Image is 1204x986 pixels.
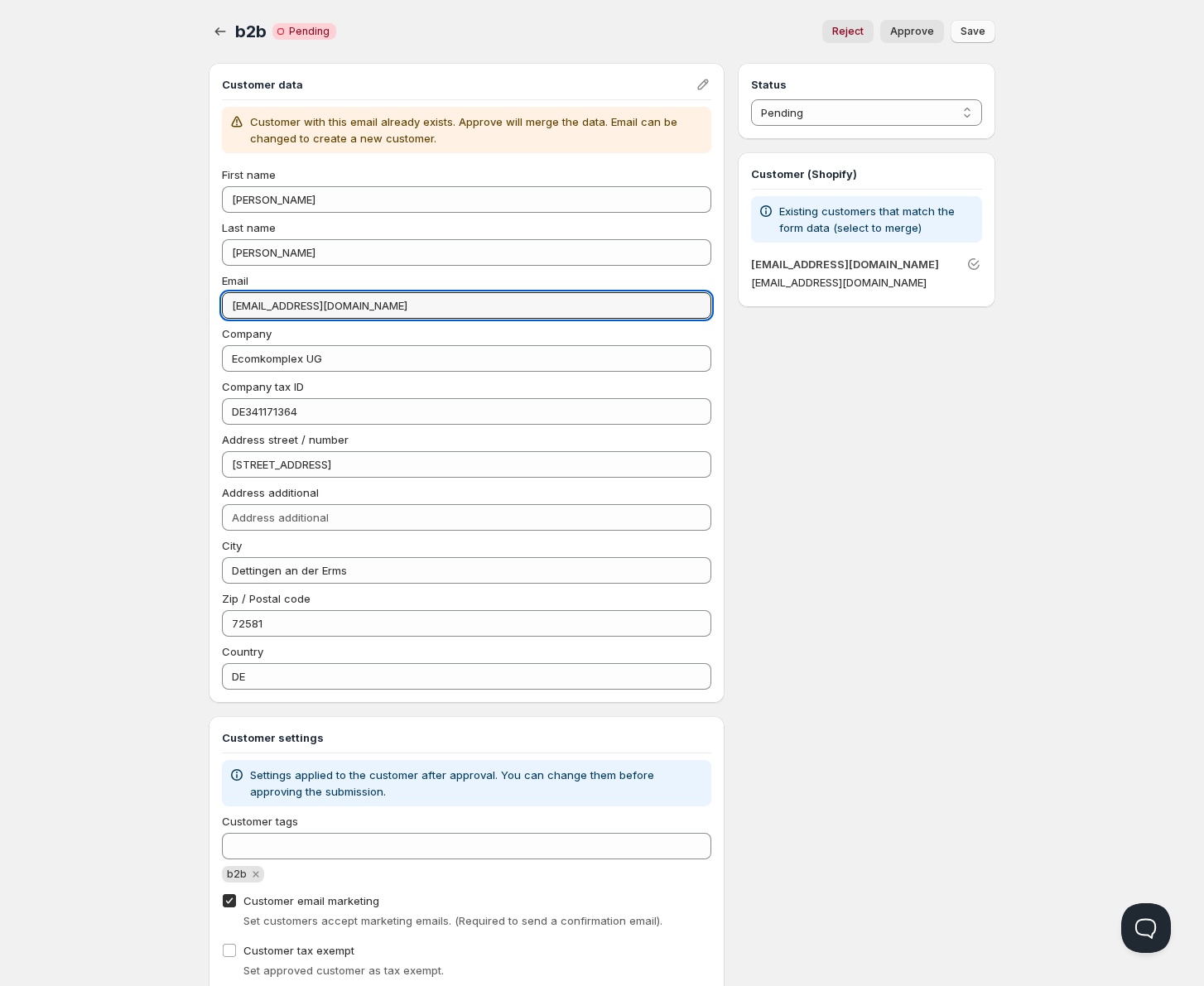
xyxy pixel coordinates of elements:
a: [EMAIL_ADDRESS][DOMAIN_NAME] [751,257,939,271]
input: Last name [222,239,711,266]
input: First name [222,186,711,213]
span: Company [222,327,272,340]
span: Company tax ID [222,380,304,393]
button: Approve [880,20,944,43]
span: Email [222,274,248,287]
h3: Customer data [222,76,695,93]
span: Pending [289,25,330,38]
span: Set customers accept marketing emails. (Required to send a confirmation email). [243,914,662,927]
input: Address street / number [222,451,711,478]
h3: Customer (Shopify) [751,166,982,182]
span: Reject [832,25,864,38]
span: Approve [890,25,934,38]
span: b2b [227,868,247,880]
p: [EMAIL_ADDRESS][DOMAIN_NAME] [751,274,982,291]
input: Company [222,345,711,372]
span: Address street / number [222,433,349,446]
button: Save [951,20,995,43]
span: Customer email marketing [243,894,379,907]
button: Remove b2b [248,867,263,882]
button: Edit [691,73,715,96]
input: Country [222,663,711,690]
span: Country [222,645,263,658]
button: Unlink [962,253,985,276]
span: First name [222,168,276,181]
button: Reject [822,20,874,43]
input: Email [222,292,711,319]
p: Existing customers that match the form data (select to merge) [779,203,975,236]
span: Zip / Postal code [222,592,311,605]
span: Save [961,25,985,38]
span: Address additional [222,486,319,499]
span: City [222,539,242,552]
iframe: Help Scout Beacon - Open [1121,903,1171,953]
input: Address additional [222,504,711,531]
span: Set approved customer as tax exempt. [243,964,444,977]
p: Settings applied to the customer after approval. You can change them before approving the submiss... [250,767,705,800]
input: Zip / Postal code [222,610,711,637]
h3: Status [751,76,982,93]
span: Customer tags [222,815,298,828]
input: Company tax ID [222,398,711,425]
input: City [222,557,711,584]
h3: Customer settings [222,729,711,746]
span: b2b [235,22,266,41]
p: Customer with this email already exists. Approve will merge the data. Email can be changed to cre... [250,113,705,147]
span: Last name [222,221,276,234]
span: Customer tax exempt [243,944,354,957]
